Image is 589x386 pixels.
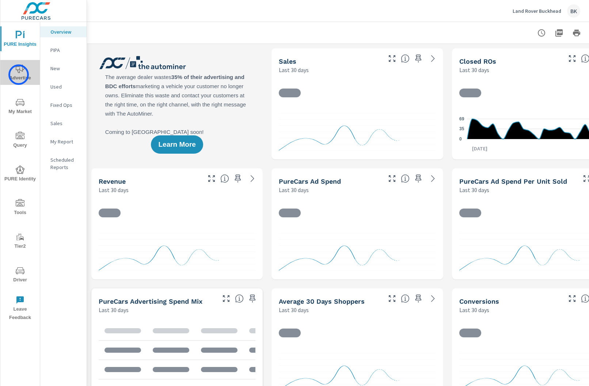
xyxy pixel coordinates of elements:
[552,26,566,40] button: "Export Report to PDF"
[279,57,296,65] h5: Sales
[40,63,87,74] div: New
[3,199,38,217] span: Tools
[50,101,81,109] p: Fixed Ops
[279,65,309,74] p: Last 30 days
[50,46,81,54] p: PIPA
[386,53,398,64] button: Make Fullscreen
[40,136,87,147] div: My Report
[459,297,499,305] h5: Conversions
[235,294,244,303] span: This table looks at how you compare to the amount of budget you spend per channel as opposed to y...
[459,185,489,194] p: Last 30 days
[3,233,38,251] span: Tier2
[50,65,81,72] p: New
[401,54,410,63] span: Number of vehicles sold by the dealership over the selected date range. [Source: This data is sou...
[459,65,489,74] p: Last 30 days
[3,165,38,183] span: PURE Identity
[99,297,202,305] h5: PureCars Advertising Spend Mix
[3,132,38,150] span: Query
[386,173,398,184] button: Make Fullscreen
[40,118,87,129] div: Sales
[40,154,87,173] div: Scheduled Reports
[50,83,81,90] p: Used
[3,98,38,116] span: My Market
[569,26,584,40] button: Print Report
[3,31,38,49] span: PURE Insights
[50,138,81,145] p: My Report
[40,100,87,110] div: Fixed Ops
[247,293,258,304] span: Save this to your personalized report
[566,293,578,304] button: Make Fullscreen
[50,28,81,35] p: Overview
[3,296,38,322] span: Leave Feedback
[50,120,81,127] p: Sales
[151,135,203,154] button: Learn More
[247,173,258,184] a: See more details in report
[50,156,81,171] p: Scheduled Reports
[401,174,410,183] span: Total cost of media for all PureCars channels for the selected dealership group over the selected...
[279,177,341,185] h5: PureCars Ad Spend
[99,177,126,185] h5: Revenue
[279,306,309,314] p: Last 30 days
[3,266,38,284] span: Driver
[3,64,38,82] span: Advertise
[206,173,217,184] button: Make Fullscreen
[459,306,489,314] p: Last 30 days
[413,53,424,64] span: Save this to your personalized report
[413,173,424,184] span: Save this to your personalized report
[279,297,365,305] h5: Average 30 Days Shoppers
[220,293,232,304] button: Make Fullscreen
[413,293,424,304] span: Save this to your personalized report
[40,81,87,92] div: Used
[401,294,410,303] span: A rolling 30 day total of daily Shoppers on the dealership website, averaged over the selected da...
[158,141,195,148] span: Learn More
[567,4,580,18] div: BK
[513,8,561,14] p: Land Rover Buckhead
[467,145,493,152] p: [DATE]
[459,136,462,142] text: 0
[459,116,464,121] text: 69
[0,22,40,325] div: nav menu
[99,306,129,314] p: Last 30 days
[459,126,464,131] text: 35
[459,177,567,185] h5: PureCars Ad Spend Per Unit Sold
[427,173,439,184] a: See more details in report
[40,26,87,37] div: Overview
[279,185,309,194] p: Last 30 days
[459,57,496,65] h5: Closed ROs
[386,293,398,304] button: Make Fullscreen
[232,173,244,184] span: Save this to your personalized report
[427,293,439,304] a: See more details in report
[427,53,439,64] a: See more details in report
[566,53,578,64] button: Make Fullscreen
[220,174,229,183] span: Total sales revenue over the selected date range. [Source: This data is sourced from the dealer’s...
[40,45,87,56] div: PIPA
[99,185,129,194] p: Last 30 days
